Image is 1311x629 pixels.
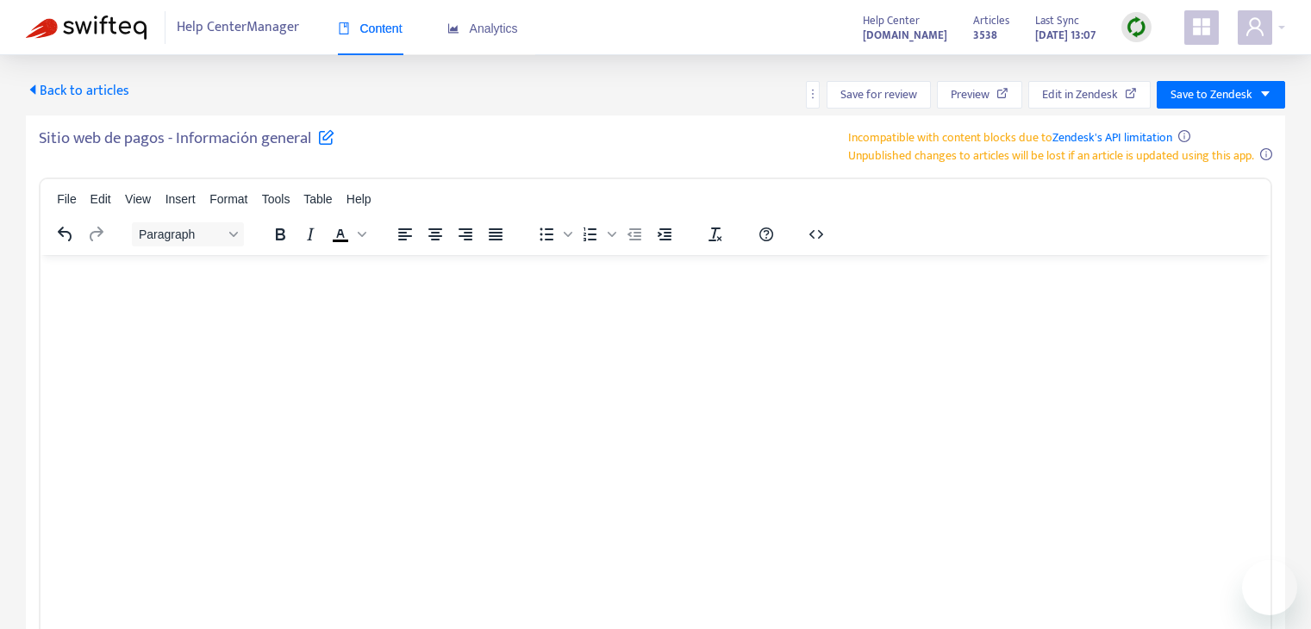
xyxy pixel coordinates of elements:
[576,222,619,246] div: Numbered list
[1052,128,1172,147] a: Zendesk's API limitation
[1126,16,1147,38] img: sync.dc5367851b00ba804db3.png
[951,85,989,104] span: Preview
[1042,85,1118,104] span: Edit in Zendesk
[447,22,459,34] span: area-chart
[338,22,350,34] span: book
[326,222,369,246] div: Text color Black
[1242,560,1297,615] iframe: Botón para iniciar la ventana de mensajería
[26,79,129,103] span: Back to articles
[338,22,403,35] span: Content
[532,222,575,246] div: Bullet list
[39,128,334,159] h5: Sitio web de pagos - Información general
[91,192,111,206] span: Edit
[177,11,299,44] span: Help Center Manager
[125,192,151,206] span: View
[1260,148,1272,160] span: info-circle
[1035,11,1079,30] span: Last Sync
[481,222,510,246] button: Justify
[57,192,77,206] span: File
[807,88,819,100] span: more
[346,192,371,206] span: Help
[848,128,1172,147] span: Incompatible with content blocks due to
[848,146,1254,165] span: Unpublished changes to articles will be lost if an article is updated using this app.
[650,222,679,246] button: Increase indent
[752,222,781,246] button: Help
[1157,81,1285,109] button: Save to Zendeskcaret-down
[1178,130,1190,142] span: info-circle
[973,11,1009,30] span: Articles
[1259,88,1271,100] span: caret-down
[806,81,820,109] button: more
[863,26,947,45] strong: [DOMAIN_NAME]
[26,16,147,40] img: Swifteq
[973,26,997,45] strong: 3538
[296,222,325,246] button: Italic
[265,222,295,246] button: Bold
[209,192,247,206] span: Format
[1171,85,1252,104] span: Save to Zendesk
[863,25,947,45] a: [DOMAIN_NAME]
[701,222,730,246] button: Clear formatting
[1028,81,1151,109] button: Edit in Zendesk
[827,81,931,109] button: Save for review
[303,192,332,206] span: Table
[421,222,450,246] button: Align center
[390,222,420,246] button: Align left
[1191,16,1212,37] span: appstore
[1245,16,1265,37] span: user
[620,222,649,246] button: Decrease indent
[937,81,1022,109] button: Preview
[451,222,480,246] button: Align right
[81,222,110,246] button: Redo
[132,222,244,246] button: Block Paragraph
[139,227,223,241] span: Paragraph
[863,11,920,30] span: Help Center
[51,222,80,246] button: Undo
[26,83,40,97] span: caret-left
[447,22,518,35] span: Analytics
[1035,26,1096,45] strong: [DATE] 13:07
[840,85,917,104] span: Save for review
[262,192,290,206] span: Tools
[165,192,196,206] span: Insert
